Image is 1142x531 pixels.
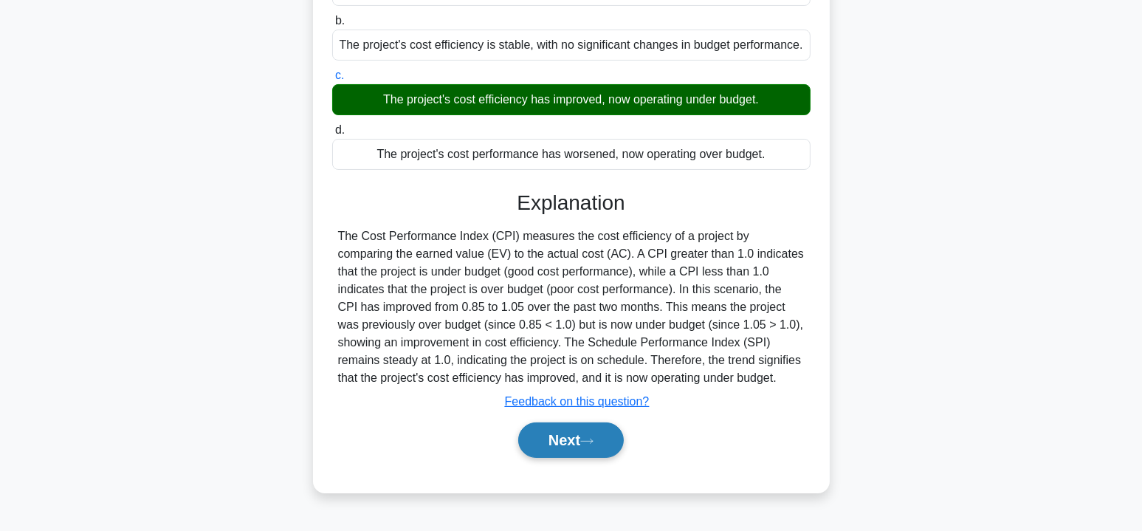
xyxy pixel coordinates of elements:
[341,191,802,216] h3: Explanation
[505,395,650,408] a: Feedback on this question?
[335,69,344,81] span: c.
[332,139,811,170] div: The project's cost performance has worsened, now operating over budget.
[335,123,345,136] span: d.
[335,14,345,27] span: b.
[338,227,805,387] div: The Cost Performance Index (CPI) measures the cost efficiency of a project by comparing the earne...
[332,30,811,61] div: The project's cost efficiency is stable, with no significant changes in budget performance.
[518,422,624,458] button: Next
[332,84,811,115] div: The project's cost efficiency has improved, now operating under budget.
